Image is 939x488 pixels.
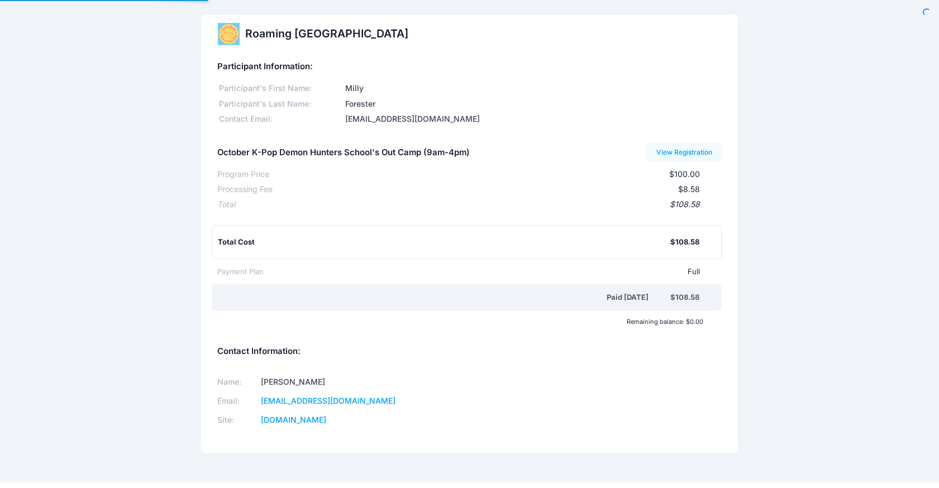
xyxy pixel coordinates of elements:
div: Participant's First Name: [217,83,344,94]
div: $8.58 [273,184,700,195]
div: Participant's Last Name: [217,98,344,110]
div: Forester [344,98,722,110]
div: Paid [DATE] [220,292,670,303]
td: [PERSON_NAME] [257,373,455,392]
span: $100.00 [669,169,700,179]
h5: Contact Information: [217,347,722,357]
div: Contact Email: [217,113,344,125]
div: $108.58 [670,292,699,303]
div: Total [217,199,235,210]
h2: Roaming [GEOGRAPHIC_DATA] [245,27,408,40]
td: Site: [217,411,257,430]
a: [EMAIL_ADDRESS][DOMAIN_NAME] [261,396,395,405]
div: Total Cost [218,237,670,248]
div: $108.58 [670,237,699,248]
td: Name: [217,373,257,392]
div: Payment Plan [217,266,264,278]
div: Remaining balance: $0.00 [212,318,709,325]
td: Email: [217,392,257,411]
h5: Participant Information: [217,62,722,72]
div: [EMAIL_ADDRESS][DOMAIN_NAME] [344,113,722,125]
div: $108.58 [235,199,700,210]
a: View Registration [646,143,722,162]
h5: October K-Pop Demon Hunters School's Out Camp (9am-4pm) [217,148,470,158]
div: Milly [344,83,722,94]
div: Processing Fee [217,184,273,195]
a: [DOMAIN_NAME] [261,415,326,424]
div: Program Price [217,169,269,180]
div: Full [264,266,700,278]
